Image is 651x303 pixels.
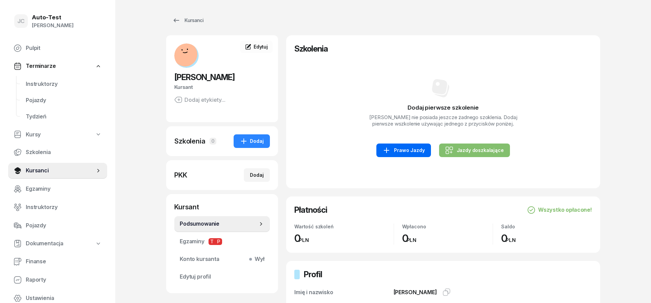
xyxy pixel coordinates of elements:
div: Wpłacono [402,224,493,229]
span: Wył [252,255,264,264]
a: Raporty [8,272,107,288]
div: Wszystko opłacone! [527,206,592,214]
a: Terminarze [8,58,107,74]
span: Pulpit [26,44,102,53]
span: T [209,238,215,245]
span: 0 [210,138,216,145]
h2: Profil [304,269,322,280]
span: Kursanci [26,166,95,175]
span: Egzaminy [180,237,264,246]
a: Prawo Jazdy [376,144,431,157]
span: Dokumentacja [26,239,63,248]
span: Kursy [26,130,41,139]
div: PKK [174,170,187,180]
a: Egzaminy [8,181,107,197]
a: Dokumentacja [8,236,107,251]
span: [PERSON_NAME] [394,289,437,296]
div: Saldo [501,224,592,229]
button: Dodaj [234,134,270,148]
span: Instruktorzy [26,80,102,89]
div: Kursant [174,202,270,212]
span: Szkolenia [26,148,102,157]
h3: Dodaj pierwsze szkolenie [294,103,592,112]
span: [PERSON_NAME] [174,72,235,82]
a: Pulpit [8,40,107,56]
span: P [215,238,222,245]
span: Finanse [26,257,102,266]
h2: Szkolenia [294,43,592,54]
div: 0 [402,232,493,245]
span: Terminarze [26,62,56,71]
span: Imię i nazwisko [294,289,333,296]
span: JC [17,18,25,24]
div: Prawo Jazdy [382,146,425,154]
div: Dodaj [240,137,264,145]
div: Kursant [174,83,270,92]
a: Pojazdy [8,217,107,234]
span: Instruktorzy [26,203,102,212]
a: Finanse [8,253,107,270]
a: Edytuj profil [174,269,270,285]
a: Kursanci [166,14,210,27]
small: PLN [506,237,516,243]
a: EgzaminyTP [174,233,270,250]
span: Raporty [26,276,102,284]
span: Pojazdy [26,221,102,230]
div: 0 [294,232,394,245]
span: Egzaminy [26,185,102,193]
span: Edytuj profil [180,272,264,281]
button: Dodaj etykiety... [174,96,225,104]
div: [PERSON_NAME] [32,21,74,30]
div: Kursanci [172,16,203,24]
button: Dodaj [244,168,270,182]
small: PLN [407,237,417,243]
div: Jazdy doszkalające [445,146,504,154]
a: Jazdy doszkalające [439,144,510,157]
p: [PERSON_NAME] nie posiada jeszcze żadnego szoklenia. Dodaj pierwsze wszkolenie używając jednego z... [367,114,519,127]
div: Dodaj [250,171,264,179]
span: Konto kursanta [180,255,264,264]
span: Tydzień [26,112,102,121]
span: Edytuj [254,44,268,50]
a: Konto kursantaWył [174,251,270,267]
span: Ustawienia [26,294,102,303]
a: Kursy [8,127,107,143]
a: Pojazdy [20,92,107,109]
div: Auto-Test [32,15,74,20]
a: Kursanci [8,163,107,179]
a: Edytuj [240,41,273,53]
div: Szkolenia [174,136,205,146]
a: Podsumowanie [174,216,270,232]
div: 0 [501,232,592,245]
a: Tydzień [20,109,107,125]
small: PLN [299,237,309,243]
a: Szkolenia [8,144,107,160]
a: Instruktorzy [20,76,107,92]
span: Podsumowanie [180,220,258,228]
a: Instruktorzy [8,199,107,215]
span: Pojazdy [26,96,102,105]
div: Wartość szkoleń [294,224,394,229]
h2: Płatności [294,205,327,215]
